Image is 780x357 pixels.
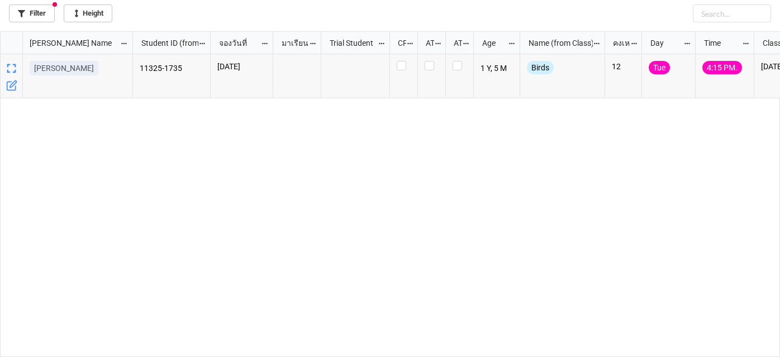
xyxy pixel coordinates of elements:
div: Trial Student [323,37,378,49]
p: [DATE] [217,61,266,72]
div: [PERSON_NAME] Name [23,37,120,49]
div: Day [644,37,683,49]
a: Height [64,4,112,22]
div: ATT [419,37,435,49]
div: Birds [527,61,554,74]
div: Student ID (from [PERSON_NAME] Name) [135,37,198,49]
a: Filter [9,4,55,22]
div: Tue [649,61,670,74]
div: คงเหลือ (from Nick Name) [606,37,630,49]
div: grid [1,32,133,54]
div: ATK [447,37,463,49]
div: Age [475,37,508,49]
div: มาเรียน [275,37,310,49]
div: CF [391,37,407,49]
p: [PERSON_NAME] [34,63,94,74]
div: Name (from Class) [522,37,592,49]
p: 12 [612,61,635,72]
div: Time [697,37,742,49]
p: 1 Y, 5 M [481,61,513,77]
div: จองวันที่ [212,37,261,49]
div: 4:15 PM. [702,61,742,74]
p: 11325-1735 [140,61,204,77]
input: Search... [693,4,771,22]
